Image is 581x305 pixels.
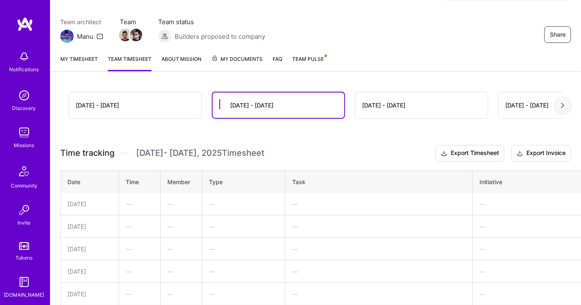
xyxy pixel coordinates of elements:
span: Share [550,30,566,39]
img: right [561,102,564,108]
div: — [292,200,466,208]
div: — [167,267,195,276]
div: [DATE] - [DATE] [230,101,273,110]
a: Team Member Avatar [131,28,142,42]
th: Time [119,170,161,193]
div: [DATE] [67,267,112,276]
div: — [209,267,278,276]
span: Time tracking [60,148,114,158]
th: Member [161,170,202,193]
a: Team timesheet [108,55,151,71]
span: Team architect [60,17,103,26]
img: Community [14,161,34,181]
button: Export Timesheet [435,145,504,162]
div: — [167,290,195,298]
div: [DATE] - [DATE] [505,101,549,110]
div: — [126,290,154,298]
span: Team status [158,17,265,26]
div: Invite [18,218,31,227]
div: — [126,267,154,276]
div: — [126,222,154,231]
th: Date [61,170,119,193]
div: Missions [14,141,35,150]
img: teamwork [16,124,32,141]
div: Discovery [12,104,36,112]
i: icon Mail [97,33,103,40]
div: — [126,245,154,253]
div: [DATE] - [DATE] [362,101,405,110]
div: — [167,245,195,253]
img: Team Member Avatar [119,29,132,41]
div: — [209,290,278,298]
a: Team Member Avatar [120,28,131,42]
div: — [209,222,278,231]
img: guide book [16,274,32,290]
div: [DATE] [67,245,112,253]
div: — [126,200,154,208]
div: — [292,245,466,253]
div: Community [11,181,37,190]
div: — [292,267,466,276]
th: Task [286,170,473,193]
img: Invite [16,202,32,218]
a: FAQ [273,55,282,71]
a: My Documents [211,55,263,71]
div: [DATE] - [DATE] [76,101,119,110]
div: [DATE] [67,290,112,298]
img: Team Architect [60,30,74,43]
i: icon Download [441,149,447,158]
div: — [292,222,466,231]
div: [DATE] [67,200,112,208]
div: Manu [77,32,93,41]
div: — [167,200,195,208]
div: — [292,290,466,298]
img: bell [16,48,32,65]
div: — [209,200,278,208]
button: Export Invoice [511,145,571,162]
i: icon Download [516,149,523,158]
div: — [209,245,278,253]
span: [DATE] - [DATE] , 2025 Timesheet [136,148,264,158]
div: Notifications [10,65,39,74]
span: Builders proposed to company [175,32,265,41]
div: [DOMAIN_NAME] [4,290,45,299]
div: Tokens [16,253,33,262]
img: logo [17,17,33,32]
span: Team [120,17,142,26]
a: My timesheet [60,55,98,71]
a: About Mission [161,55,201,71]
img: tokens [19,242,29,250]
div: [DATE] [67,222,112,231]
a: Team Pulse [292,55,326,71]
th: Type [202,170,286,193]
span: My Documents [211,55,263,64]
button: Share [544,26,571,43]
div: — [167,222,195,231]
img: Builders proposed to company [158,30,171,43]
span: Team Pulse [292,56,324,62]
img: discovery [16,87,32,104]
img: Team Member Avatar [130,29,142,41]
